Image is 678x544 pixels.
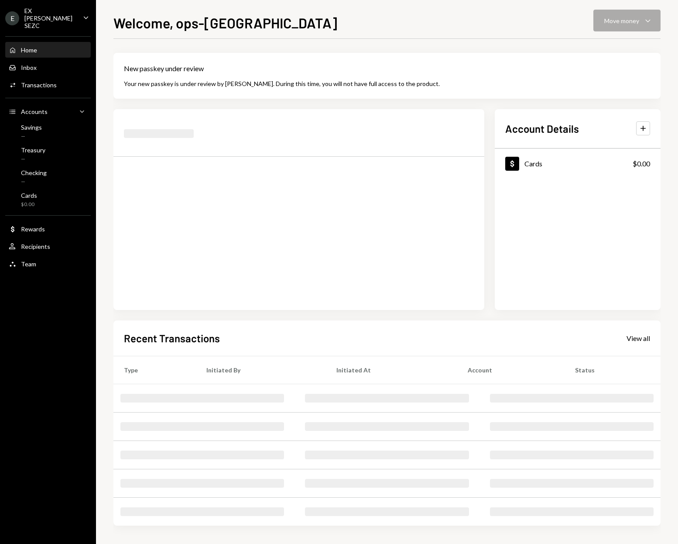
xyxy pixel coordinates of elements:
div: Accounts [21,108,48,115]
div: — [21,155,45,163]
h2: Account Details [505,121,579,136]
a: Checking— [5,166,91,187]
div: EX [PERSON_NAME] SEZC [24,7,76,29]
div: Transactions [21,81,57,89]
a: Cards$0.00 [5,189,91,210]
div: Team [21,260,36,268]
div: — [21,178,47,186]
th: Type [113,356,196,384]
h2: Recent Transactions [124,331,220,345]
div: E [5,11,19,25]
h1: Welcome, ops-[GEOGRAPHIC_DATA] [113,14,337,31]
th: Initiated By [196,356,326,384]
a: View all [627,333,650,343]
div: Rewards [21,225,45,233]
a: Savings— [5,121,91,142]
div: Cards [21,192,37,199]
div: New passkey under review [124,63,650,74]
div: Treasury [21,146,45,154]
div: Your new passkey is under review by [PERSON_NAME]. During this time, you will not have full acces... [124,79,650,88]
div: Inbox [21,64,37,71]
a: Transactions [5,77,91,93]
div: $0.00 [21,201,37,208]
th: Initiated At [326,356,457,384]
div: View all [627,334,650,343]
a: Cards$0.00 [495,149,661,178]
div: $0.00 [633,158,650,169]
a: Accounts [5,103,91,119]
div: Checking [21,169,47,176]
div: Savings [21,124,42,131]
div: Recipients [21,243,50,250]
a: Home [5,42,91,58]
a: Recipients [5,238,91,254]
a: Rewards [5,221,91,237]
a: Team [5,256,91,272]
div: Home [21,46,37,54]
th: Account [457,356,565,384]
th: Status [565,356,661,384]
a: Treasury— [5,144,91,165]
div: — [21,133,42,140]
a: Inbox [5,59,91,75]
div: Cards [524,159,542,168]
